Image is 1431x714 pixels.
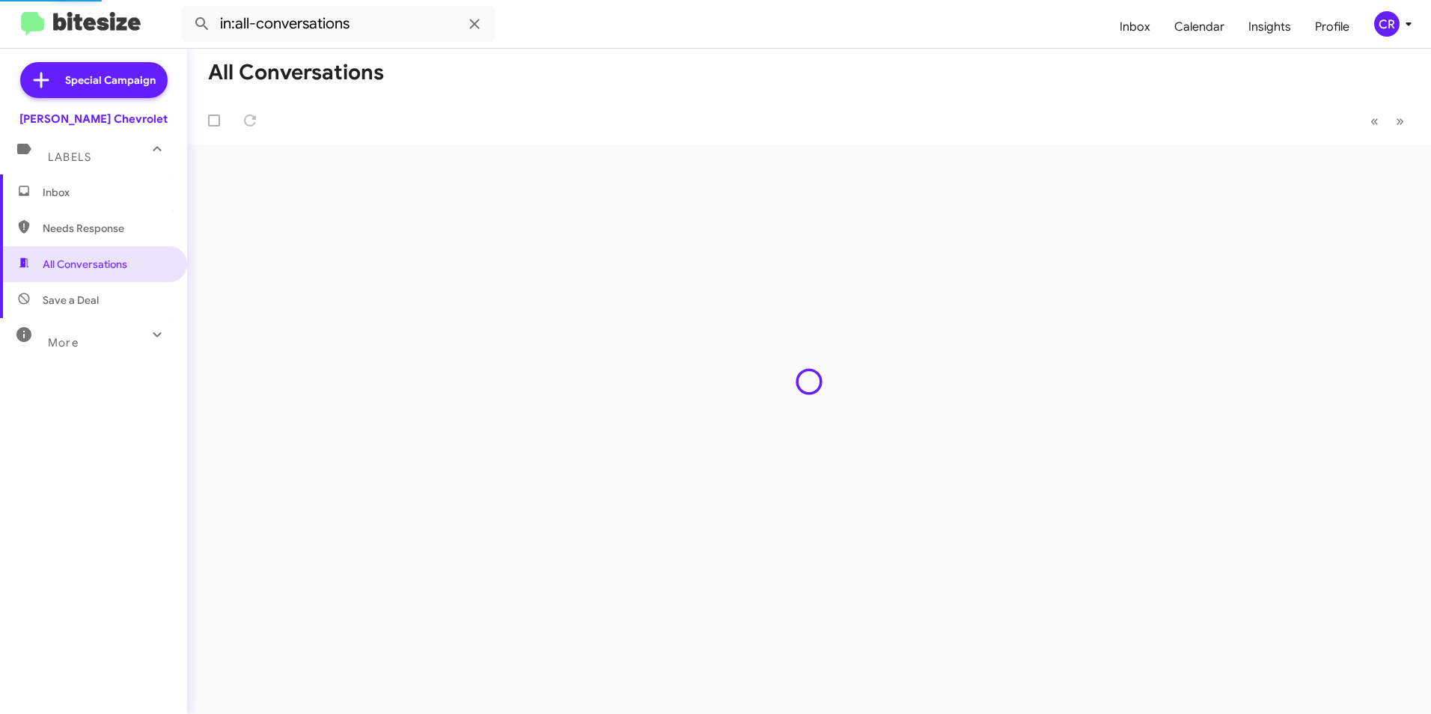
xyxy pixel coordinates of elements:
[1361,106,1388,136] button: Previous
[1361,11,1415,37] button: CR
[20,62,168,98] a: Special Campaign
[43,221,170,236] span: Needs Response
[1374,11,1400,37] div: CR
[1387,106,1413,136] button: Next
[181,6,495,42] input: Search
[1236,5,1303,49] a: Insights
[1370,112,1379,130] span: «
[65,73,156,88] span: Special Campaign
[43,185,170,200] span: Inbox
[1396,112,1404,130] span: »
[19,112,168,126] div: [PERSON_NAME] Chevrolet
[43,257,127,272] span: All Conversations
[48,150,91,164] span: Labels
[208,61,384,85] h1: All Conversations
[1362,106,1413,136] nav: Page navigation example
[1303,5,1361,49] a: Profile
[43,293,99,308] span: Save a Deal
[48,336,79,350] span: More
[1108,5,1162,49] a: Inbox
[1162,5,1236,49] a: Calendar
